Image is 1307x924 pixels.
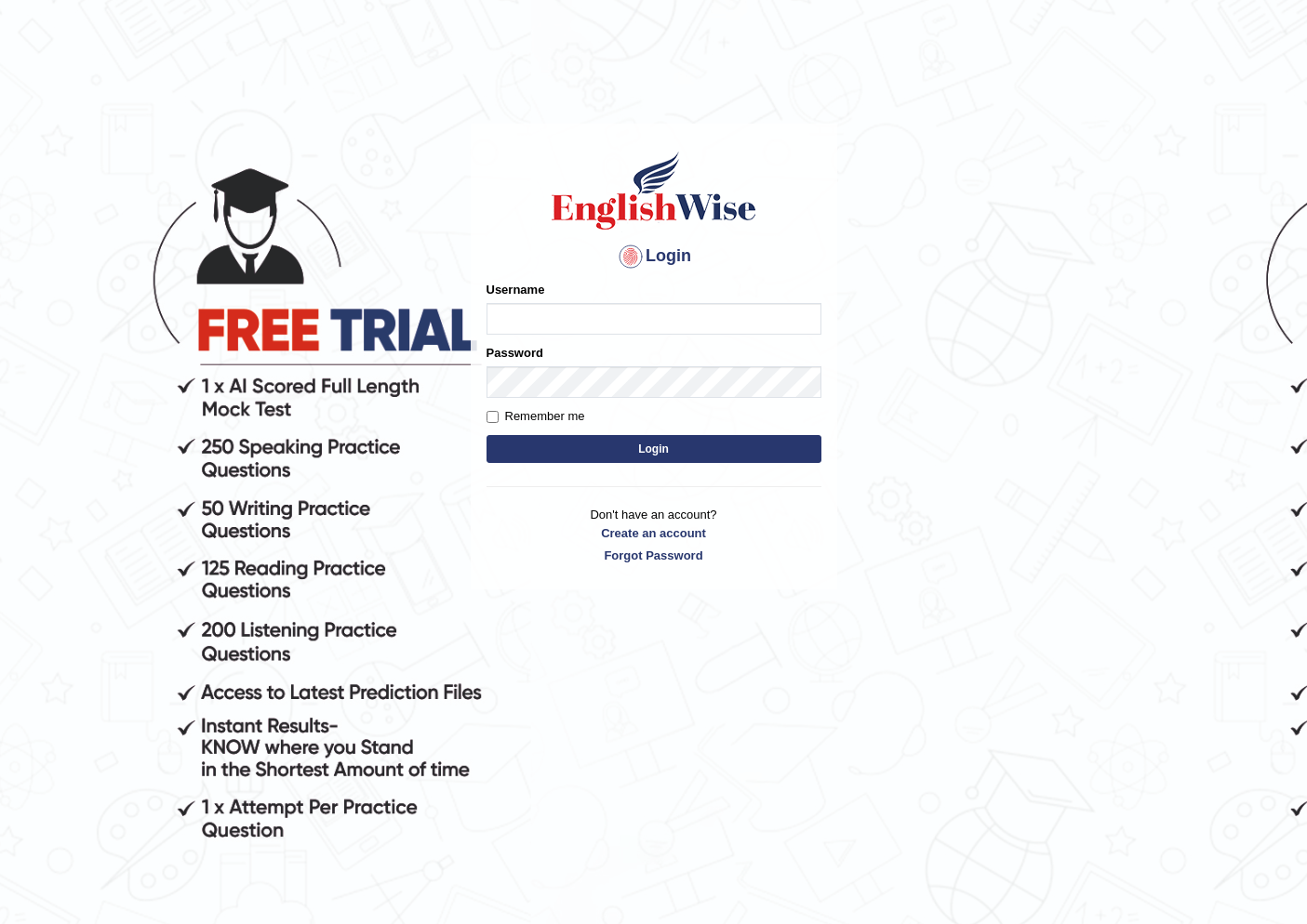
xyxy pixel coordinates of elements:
[487,524,821,542] a: Create an account
[548,149,760,232] img: Logo of English Wise sign in for intelligent practice with AI
[487,407,585,426] label: Remember me
[487,344,543,362] label: Password
[487,411,499,423] input: Remember me
[487,547,821,564] a: Forgot Password
[487,242,821,271] h4: Login
[487,435,821,463] button: Login
[487,506,821,563] p: Don't have an account?
[487,281,545,298] label: Username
